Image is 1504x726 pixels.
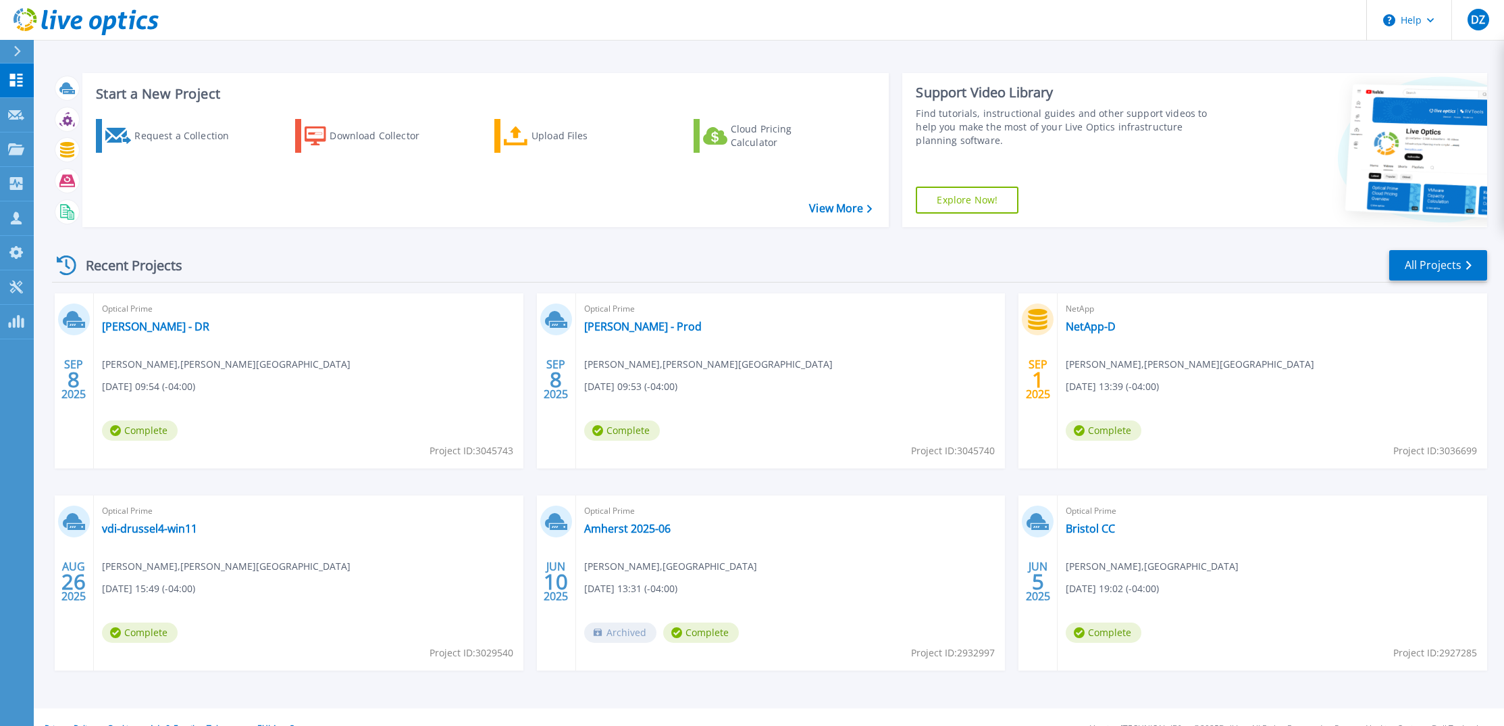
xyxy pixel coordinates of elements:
[1471,14,1485,25] span: DZ
[731,122,839,149] div: Cloud Pricing Calculator
[68,374,80,385] span: 8
[584,320,702,333] a: [PERSON_NAME] - Prod
[916,187,1018,214] a: Explore Now!
[1025,355,1051,404] div: SEP 2025
[494,119,645,153] a: Upload Files
[102,320,209,333] a: [PERSON_NAME] - DR
[1066,420,1141,441] span: Complete
[96,119,247,153] a: Request a Collection
[102,357,351,372] span: [PERSON_NAME] , [PERSON_NAME][GEOGRAPHIC_DATA]
[584,559,757,574] span: [PERSON_NAME] , [GEOGRAPHIC_DATA]
[102,420,178,441] span: Complete
[52,249,201,282] div: Recent Projects
[102,581,195,596] span: [DATE] 15:49 (-04:00)
[1066,559,1239,574] span: [PERSON_NAME] , [GEOGRAPHIC_DATA]
[531,122,640,149] div: Upload Files
[96,87,872,101] h3: Start a New Project
[1393,646,1477,660] span: Project ID: 2927285
[1032,576,1044,587] span: 5
[102,623,178,643] span: Complete
[1025,557,1051,606] div: JUN 2025
[544,576,568,587] span: 10
[61,576,86,587] span: 26
[663,623,739,643] span: Complete
[102,379,195,394] span: [DATE] 09:54 (-04:00)
[809,202,872,215] a: View More
[584,420,660,441] span: Complete
[916,107,1216,147] div: Find tutorials, instructional guides and other support videos to help you make the most of your L...
[1066,379,1159,394] span: [DATE] 13:39 (-04:00)
[1066,504,1479,518] span: Optical Prime
[584,357,833,372] span: [PERSON_NAME] , [PERSON_NAME][GEOGRAPHIC_DATA]
[1066,320,1116,333] a: NetApp-D
[430,443,513,458] span: Project ID: 3045743
[102,522,197,535] a: vdi-drussel4-win11
[584,623,656,643] span: Archived
[694,119,844,153] a: Cloud Pricing Calculator
[543,557,569,606] div: JUN 2025
[1066,581,1159,596] span: [DATE] 19:02 (-04:00)
[1066,301,1479,316] span: NetApp
[1032,374,1044,385] span: 1
[584,379,677,394] span: [DATE] 09:53 (-04:00)
[916,84,1216,101] div: Support Video Library
[1066,623,1141,643] span: Complete
[1066,357,1314,372] span: [PERSON_NAME] , [PERSON_NAME][GEOGRAPHIC_DATA]
[295,119,446,153] a: Download Collector
[61,557,86,606] div: AUG 2025
[102,301,515,316] span: Optical Prime
[134,122,242,149] div: Request a Collection
[1066,522,1115,535] a: Bristol CC
[911,646,995,660] span: Project ID: 2932997
[1389,250,1487,281] a: All Projects
[911,443,995,458] span: Project ID: 3045740
[330,122,438,149] div: Download Collector
[430,646,513,660] span: Project ID: 3029540
[1393,443,1477,458] span: Project ID: 3036699
[584,522,671,535] a: Amherst 2025-06
[584,301,997,316] span: Optical Prime
[61,355,86,404] div: SEP 2025
[550,374,562,385] span: 8
[543,355,569,404] div: SEP 2025
[102,559,351,574] span: [PERSON_NAME] , [PERSON_NAME][GEOGRAPHIC_DATA]
[102,504,515,518] span: Optical Prime
[584,581,677,596] span: [DATE] 13:31 (-04:00)
[584,504,997,518] span: Optical Prime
